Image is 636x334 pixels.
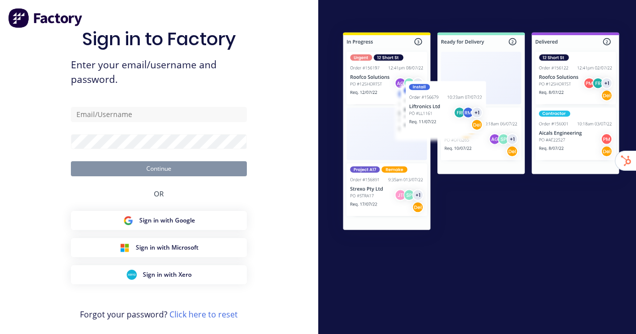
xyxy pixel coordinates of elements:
[71,211,247,230] button: Google Sign inSign in with Google
[71,58,247,87] span: Enter your email/username and password.
[71,238,247,257] button: Microsoft Sign inSign in with Microsoft
[80,308,238,320] span: Forgot your password?
[71,161,247,176] button: Continue
[143,270,192,279] span: Sign in with Xero
[82,28,236,50] h1: Sign in to Factory
[123,215,133,226] img: Google Sign in
[136,243,199,252] span: Sign in with Microsoft
[139,216,195,225] span: Sign in with Google
[154,176,164,211] div: OR
[71,265,247,284] button: Xero Sign inSign in with Xero
[71,107,247,122] input: Email/Username
[8,8,83,28] img: Factory
[169,309,238,320] a: Click here to reset
[127,270,137,280] img: Xero Sign in
[120,243,130,253] img: Microsoft Sign in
